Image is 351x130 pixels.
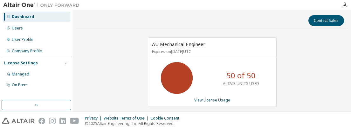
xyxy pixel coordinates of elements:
[194,97,230,103] a: View License Usage
[12,26,23,31] div: Users
[150,116,183,121] div: Cookie Consent
[104,116,150,121] div: Website Terms of Use
[59,118,66,124] img: linkedin.svg
[4,61,38,66] div: License Settings
[152,49,271,54] p: Expires on [DATE] UTC
[85,121,183,126] p: © 2025 Altair Engineering, Inc. All Rights Reserved.
[226,70,256,81] p: 50 of 50
[38,118,45,124] img: facebook.svg
[2,118,35,124] img: altair_logo.svg
[308,15,344,26] button: Contact Sales
[12,49,42,54] div: Company Profile
[12,37,33,42] div: User Profile
[70,118,79,124] img: youtube.svg
[12,14,34,19] div: Dashboard
[152,41,205,47] span: AU Mechanical Engineer
[223,81,259,86] p: ALTAIR UNITS USED
[12,72,29,77] div: Managed
[12,82,28,88] div: On Prem
[3,2,83,8] img: Altair One
[49,118,56,124] img: instagram.svg
[85,116,104,121] div: Privacy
